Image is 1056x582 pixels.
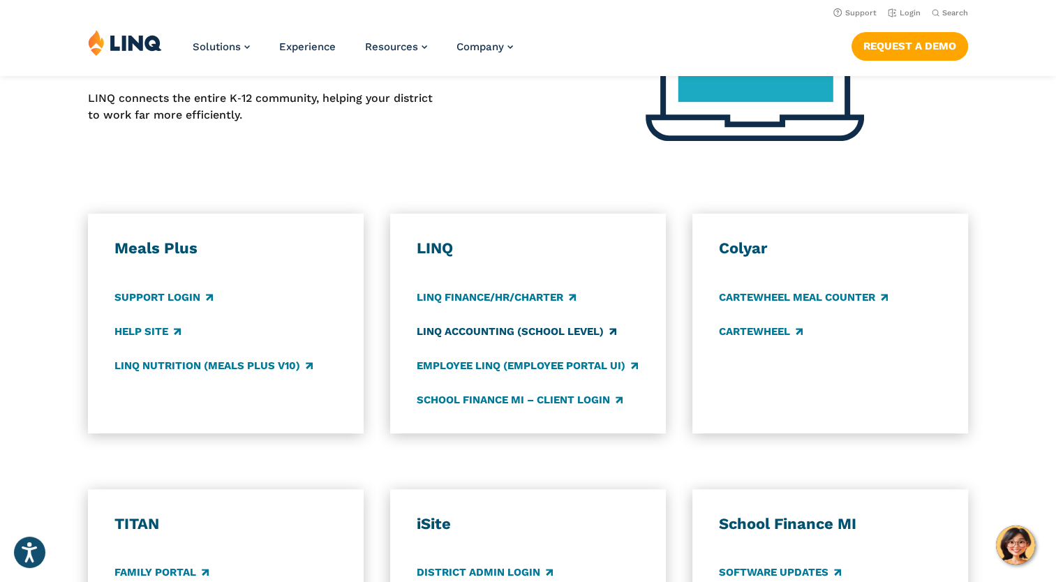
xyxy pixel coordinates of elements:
[719,239,942,258] h3: Colyar
[88,29,162,56] img: LINQ | K‑12 Software
[114,239,337,258] h3: Meals Plus
[719,324,803,339] a: CARTEWHEEL
[417,290,576,305] a: LINQ Finance/HR/Charter
[417,324,616,339] a: LINQ Accounting (school level)
[193,29,513,75] nav: Primary Navigation
[719,565,841,581] a: Software Updates
[279,40,336,53] a: Experience
[719,290,888,305] a: CARTEWHEEL Meal Counter
[942,8,968,17] span: Search
[456,40,504,53] span: Company
[888,8,921,17] a: Login
[852,32,968,60] a: Request a Demo
[456,40,513,53] a: Company
[417,392,623,408] a: School Finance MI – Client Login
[114,290,213,305] a: Support Login
[193,40,241,53] span: Solutions
[417,358,638,373] a: Employee LINQ (Employee Portal UI)
[417,514,639,534] h3: iSite
[833,8,877,17] a: Support
[365,40,427,53] a: Resources
[852,29,968,60] nav: Button Navigation
[114,514,337,534] h3: TITAN
[365,40,418,53] span: Resources
[114,565,209,581] a: Family Portal
[88,90,439,124] p: LINQ connects the entire K‑12 community, helping your district to work far more efficiently.
[932,8,968,18] button: Open Search Bar
[417,239,639,258] h3: LINQ
[417,565,553,581] a: District Admin Login
[193,40,250,53] a: Solutions
[719,514,942,534] h3: School Finance MI
[996,525,1035,565] button: Hello, have a question? Let’s chat.
[114,324,181,339] a: Help Site
[114,358,313,373] a: LINQ Nutrition (Meals Plus v10)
